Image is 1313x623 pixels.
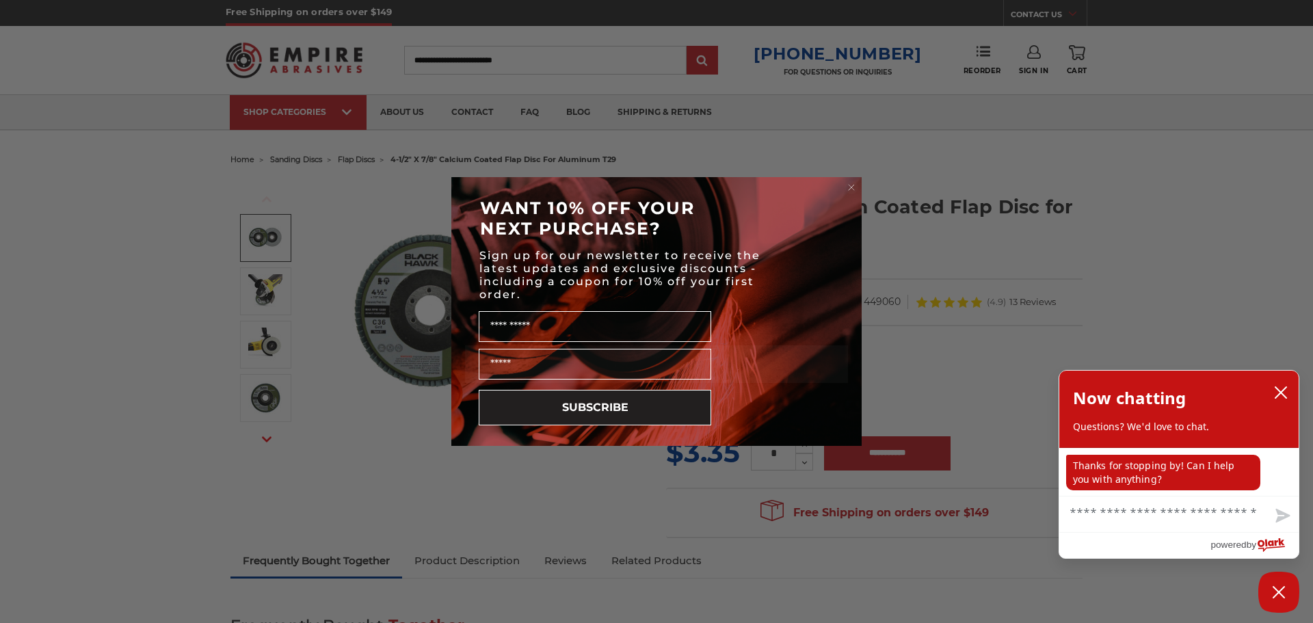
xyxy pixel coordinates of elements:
button: close chatbox [1270,382,1292,403]
span: powered [1210,536,1246,553]
div: olark chatbox [1059,370,1299,559]
button: Close dialog [845,181,858,194]
p: Thanks for stopping by! Can I help you with anything? [1066,455,1260,490]
p: Questions? We'd love to chat. [1073,420,1285,434]
div: chat [1059,448,1299,496]
input: Email [479,349,711,380]
button: SUBSCRIBE [479,390,711,425]
button: Send message [1264,501,1299,532]
span: by [1247,536,1256,553]
span: Sign up for our newsletter to receive the latest updates and exclusive discounts - including a co... [479,249,760,301]
button: Close Chatbox [1258,572,1299,613]
span: WANT 10% OFF YOUR NEXT PURCHASE? [480,198,695,239]
h2: Now chatting [1073,384,1186,412]
a: Powered by Olark [1210,533,1299,558]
